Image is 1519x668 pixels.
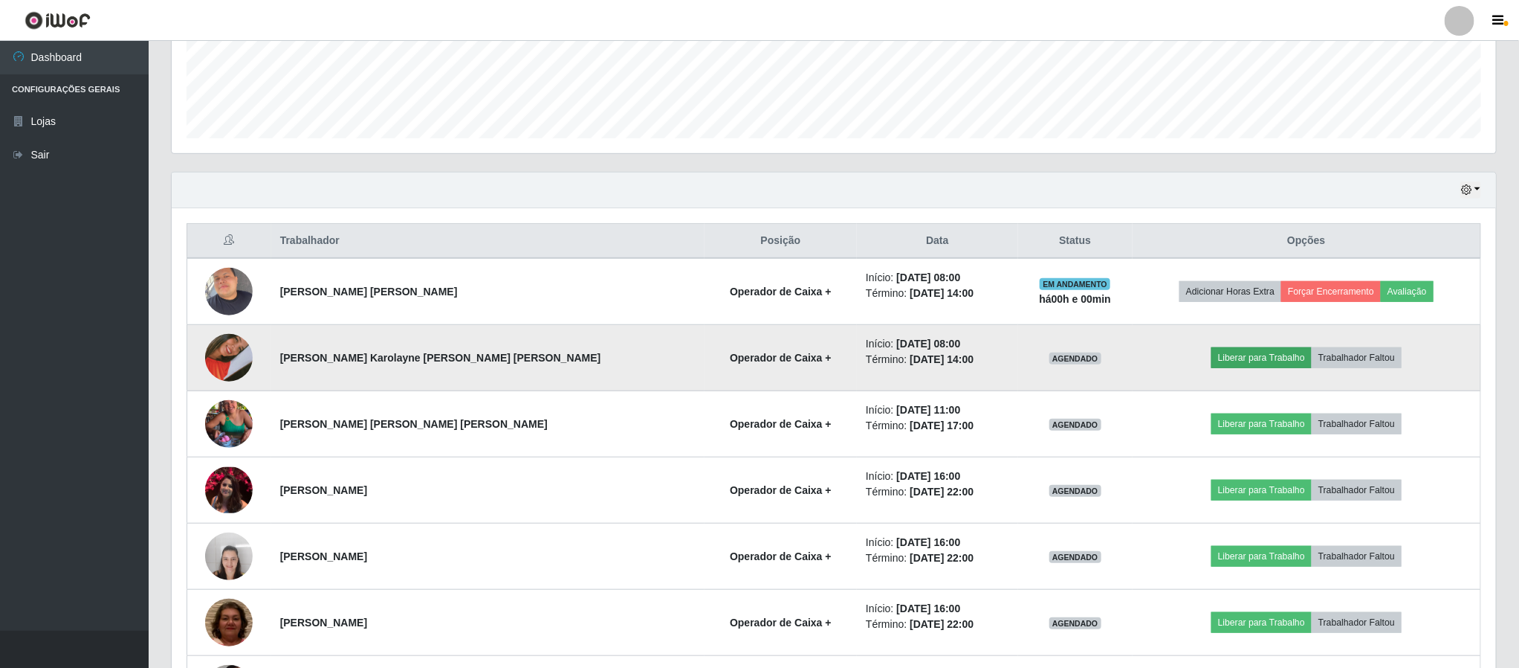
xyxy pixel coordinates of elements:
th: Trabalhador [271,224,705,259]
time: [DATE] 08:00 [896,272,960,283]
strong: Operador de Caixa + [730,484,832,496]
strong: Operador de Caixa + [730,352,832,364]
img: 1734154515134.jpeg [205,260,253,323]
button: Trabalhador Faltou [1312,480,1402,501]
li: Início: [866,270,1008,286]
li: Término: [866,418,1008,434]
button: Trabalhador Faltou [1312,546,1402,567]
button: Adicionar Horas Extra [1179,281,1281,302]
span: AGENDADO [1049,485,1101,497]
strong: [PERSON_NAME] [PERSON_NAME] [PERSON_NAME] [280,418,548,430]
time: [DATE] 11:00 [896,404,960,416]
span: AGENDADO [1049,419,1101,431]
strong: [PERSON_NAME] [PERSON_NAME] [280,286,458,298]
button: Forçar Encerramento [1281,281,1381,302]
button: Trabalhador Faltou [1312,612,1402,633]
time: [DATE] 16:00 [896,603,960,614]
img: CoreUI Logo [25,11,91,30]
li: Início: [866,402,1008,418]
time: [DATE] 22:00 [910,486,974,498]
time: [DATE] 16:00 [896,470,960,482]
time: [DATE] 16:00 [896,536,960,548]
th: Data [857,224,1017,259]
li: Início: [866,469,1008,484]
time: [DATE] 22:00 [910,618,974,630]
button: Liberar para Trabalho [1211,414,1312,434]
button: Trabalhador Faltou [1312,347,1402,368]
img: 1732041144811.jpeg [205,315,253,400]
button: Liberar para Trabalho [1211,546,1312,567]
button: Trabalhador Faltou [1312,414,1402,434]
img: 1744399618911.jpeg [205,382,253,466]
li: Início: [866,336,1008,352]
th: Opções [1133,224,1481,259]
li: Término: [866,617,1008,632]
strong: [PERSON_NAME] [280,617,367,629]
img: 1634512903714.jpeg [205,467,253,513]
span: AGENDADO [1049,617,1101,629]
button: Liberar para Trabalho [1211,480,1312,501]
li: Início: [866,601,1008,617]
time: [DATE] 14:00 [910,287,974,299]
strong: [PERSON_NAME] [280,484,367,496]
li: Término: [866,286,1008,301]
strong: Operador de Caixa + [730,418,832,430]
time: [DATE] 14:00 [910,353,974,365]
th: Status [1018,224,1133,259]
span: AGENDADO [1049,551,1101,563]
strong: há 00 h e 00 min [1039,293,1111,305]
li: Término: [866,484,1008,500]
th: Posição [705,224,857,259]
strong: Operador de Caixa + [730,286,832,298]
strong: Operador de Caixa + [730,617,832,629]
strong: Operador de Caixa + [730,550,832,562]
strong: [PERSON_NAME] [280,550,367,562]
li: Início: [866,535,1008,550]
li: Término: [866,352,1008,367]
button: Avaliação [1381,281,1434,302]
span: AGENDADO [1049,353,1101,364]
time: [DATE] 17:00 [910,420,974,431]
span: EM ANDAMENTO [1040,278,1110,290]
li: Término: [866,550,1008,566]
time: [DATE] 08:00 [896,338,960,350]
time: [DATE] 22:00 [910,552,974,564]
button: Liberar para Trabalho [1211,347,1312,368]
strong: [PERSON_NAME] Karolayne [PERSON_NAME] [PERSON_NAME] [280,352,601,364]
button: Liberar para Trabalho [1211,612,1312,633]
img: 1655230904853.jpeg [205,524,253,588]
